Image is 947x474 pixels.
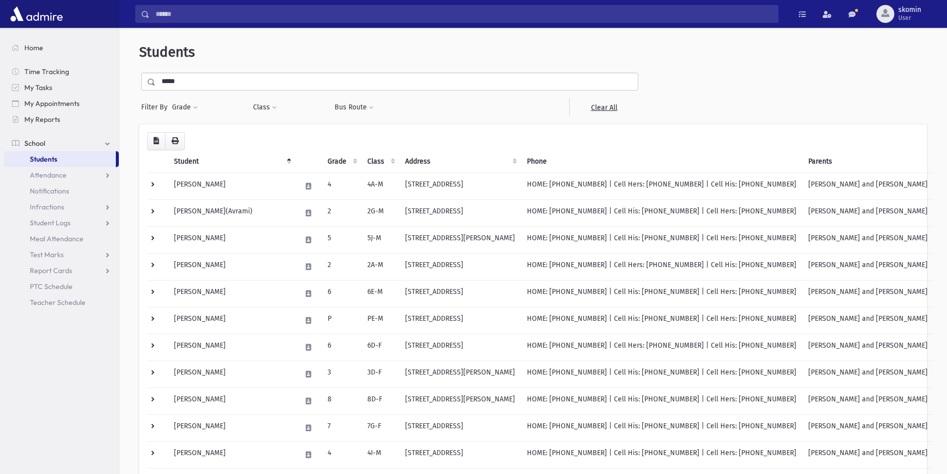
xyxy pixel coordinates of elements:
[4,151,116,167] a: Students
[521,150,802,173] th: Phone
[4,215,119,231] a: Student Logs
[361,307,399,334] td: PE-M
[361,280,399,307] td: 6E-M
[361,414,399,441] td: 7G-F
[399,280,521,307] td: [STREET_ADDRESS]
[521,387,802,414] td: HOME: [PHONE_NUMBER] | Cell His: [PHONE_NUMBER] | Cell Hers: [PHONE_NUMBER]
[168,150,295,173] th: Student: activate to sort column descending
[322,199,361,226] td: 2
[802,226,934,253] td: [PERSON_NAME] and [PERSON_NAME]
[4,294,119,310] a: Teacher Schedule
[4,95,119,111] a: My Appointments
[399,199,521,226] td: [STREET_ADDRESS]
[4,279,119,294] a: PTC Schedule
[322,361,361,387] td: 3
[24,139,45,148] span: School
[802,150,934,173] th: Parents
[150,5,778,23] input: Search
[802,414,934,441] td: [PERSON_NAME] and [PERSON_NAME]
[802,253,934,280] td: [PERSON_NAME] and [PERSON_NAME]
[361,226,399,253] td: 5J-M
[168,307,295,334] td: [PERSON_NAME]
[569,98,638,116] a: Clear All
[168,414,295,441] td: [PERSON_NAME]
[4,167,119,183] a: Attendance
[399,387,521,414] td: [STREET_ADDRESS][PERSON_NAME]
[521,334,802,361] td: HOME: [PHONE_NUMBER] | Cell Hers: [PHONE_NUMBER] | Cell His: [PHONE_NUMBER]
[322,334,361,361] td: 6
[165,132,185,150] button: Print
[521,307,802,334] td: HOME: [PHONE_NUMBER] | Cell His: [PHONE_NUMBER] | Cell Hers: [PHONE_NUMBER]
[168,361,295,387] td: [PERSON_NAME]
[4,80,119,95] a: My Tasks
[168,199,295,226] td: [PERSON_NAME](Avrami)
[147,132,166,150] button: CSV
[168,441,295,468] td: [PERSON_NAME]
[361,199,399,226] td: 2G-M
[322,280,361,307] td: 6
[322,226,361,253] td: 5
[24,83,52,92] span: My Tasks
[898,14,921,22] span: User
[322,387,361,414] td: 8
[521,441,802,468] td: HOME: [PHONE_NUMBER] | Cell His: [PHONE_NUMBER] | Cell Hers: [PHONE_NUMBER]
[8,4,65,24] img: AdmirePro
[322,150,361,173] th: Grade: activate to sort column ascending
[30,187,69,195] span: Notifications
[361,361,399,387] td: 3D-F
[802,387,934,414] td: [PERSON_NAME] and [PERSON_NAME]
[322,307,361,334] td: P
[168,226,295,253] td: [PERSON_NAME]
[802,334,934,361] td: [PERSON_NAME] and [PERSON_NAME]
[168,173,295,199] td: [PERSON_NAME]
[802,199,934,226] td: [PERSON_NAME] and [PERSON_NAME]
[802,307,934,334] td: [PERSON_NAME] and [PERSON_NAME]
[322,253,361,280] td: 2
[24,115,60,124] span: My Reports
[30,282,73,291] span: PTC Schedule
[24,99,80,108] span: My Appointments
[802,280,934,307] td: [PERSON_NAME] and [PERSON_NAME]
[139,44,195,60] span: Students
[521,199,802,226] td: HOME: [PHONE_NUMBER] | Cell His: [PHONE_NUMBER] | Cell Hers: [PHONE_NUMBER]
[168,387,295,414] td: [PERSON_NAME]
[898,6,921,14] span: skomin
[802,361,934,387] td: [PERSON_NAME] and [PERSON_NAME]
[399,150,521,173] th: Address: activate to sort column ascending
[4,231,119,247] a: Meal Attendance
[4,64,119,80] a: Time Tracking
[399,307,521,334] td: [STREET_ADDRESS]
[172,98,198,116] button: Grade
[521,414,802,441] td: HOME: [PHONE_NUMBER] | Cell His: [PHONE_NUMBER] | Cell Hers: [PHONE_NUMBER]
[4,247,119,263] a: Test Marks
[521,173,802,199] td: HOME: [PHONE_NUMBER] | Cell Hers: [PHONE_NUMBER] | Cell His: [PHONE_NUMBER]
[399,226,521,253] td: [STREET_ADDRESS][PERSON_NAME]
[361,173,399,199] td: 4A-M
[399,173,521,199] td: [STREET_ADDRESS]
[802,441,934,468] td: [PERSON_NAME] and [PERSON_NAME]
[24,67,69,76] span: Time Tracking
[361,150,399,173] th: Class: activate to sort column ascending
[24,43,43,52] span: Home
[521,226,802,253] td: HOME: [PHONE_NUMBER] | Cell His: [PHONE_NUMBER] | Cell Hers: [PHONE_NUMBER]
[30,234,84,243] span: Meal Attendance
[361,387,399,414] td: 8D-F
[4,183,119,199] a: Notifications
[399,441,521,468] td: [STREET_ADDRESS]
[4,40,119,56] a: Home
[30,155,57,164] span: Students
[322,441,361,468] td: 4
[4,135,119,151] a: School
[30,218,71,227] span: Student Logs
[4,111,119,127] a: My Reports
[30,250,64,259] span: Test Marks
[322,414,361,441] td: 7
[4,199,119,215] a: Infractions
[399,361,521,387] td: [STREET_ADDRESS][PERSON_NAME]
[253,98,277,116] button: Class
[168,253,295,280] td: [PERSON_NAME]
[361,441,399,468] td: 4I-M
[141,102,172,112] span: Filter By
[322,173,361,199] td: 4
[361,253,399,280] td: 2A-M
